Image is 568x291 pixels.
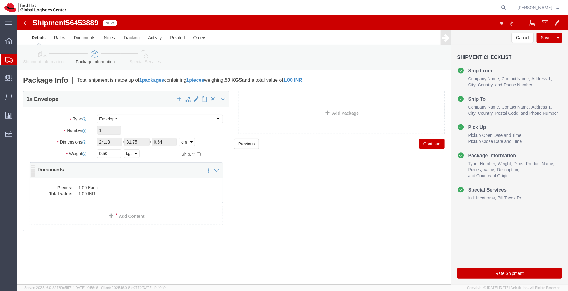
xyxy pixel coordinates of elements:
span: [DATE] 10:56:16 [75,286,98,289]
iframe: FS Legacy Container [17,15,568,285]
span: Pallav Sen Gupta [517,4,552,11]
button: [PERSON_NAME] [517,4,559,11]
img: logo [4,3,66,12]
span: Server: 2025.16.0-82789e55714 [24,286,98,289]
span: Client: 2025.16.0-8fc0770 [101,286,166,289]
span: [DATE] 10:40:19 [142,286,166,289]
span: Copyright © [DATE]-[DATE] Agistix Inc., All Rights Reserved [467,285,561,290]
